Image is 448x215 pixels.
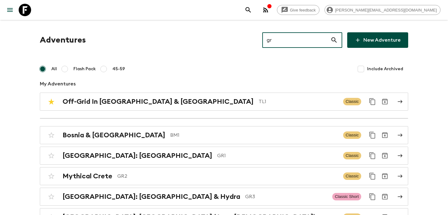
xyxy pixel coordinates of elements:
span: 45-59 [112,66,125,72]
p: GR3 [245,193,327,200]
a: Bosnia & [GEOGRAPHIC_DATA]BM1ClassicDuplicate for 45-59Archive [40,126,408,144]
span: Classic [343,152,361,159]
a: New Adventure [347,32,408,48]
h2: [GEOGRAPHIC_DATA]: [GEOGRAPHIC_DATA] & Hydra [63,193,240,201]
h1: Adventures [40,34,86,46]
span: Classic Short [332,193,361,200]
div: [PERSON_NAME][EMAIL_ADDRESS][DOMAIN_NAME] [324,5,441,15]
button: menu [4,4,16,16]
span: Give feedback [287,8,319,12]
button: Duplicate for 45-59 [366,170,379,182]
p: TL1 [259,98,338,105]
p: GR1 [217,152,338,159]
a: [GEOGRAPHIC_DATA]: [GEOGRAPHIC_DATA]GR1ClassicDuplicate for 45-59Archive [40,147,408,165]
span: Flash Pack [73,66,96,72]
h2: [GEOGRAPHIC_DATA]: [GEOGRAPHIC_DATA] [63,152,212,160]
span: Include Archived [367,66,403,72]
button: Archive [379,190,391,203]
span: [PERSON_NAME][EMAIL_ADDRESS][DOMAIN_NAME] [332,8,440,12]
h2: Off-Grid In [GEOGRAPHIC_DATA] & [GEOGRAPHIC_DATA] [63,98,254,106]
span: Classic [343,131,361,139]
a: Give feedback [277,5,320,15]
input: e.g. AR1, Argentina [262,31,330,49]
span: Classic [343,172,361,180]
button: search adventures [242,4,254,16]
p: GR2 [117,172,338,180]
a: Mythical CreteGR2ClassicDuplicate for 45-59Archive [40,167,408,185]
a: Off-Grid In [GEOGRAPHIC_DATA] & [GEOGRAPHIC_DATA]TL1ClassicDuplicate for 45-59Archive [40,93,408,111]
a: [GEOGRAPHIC_DATA]: [GEOGRAPHIC_DATA] & HydraGR3Classic ShortDuplicate for 45-59Archive [40,188,408,206]
h2: Bosnia & [GEOGRAPHIC_DATA] [63,131,165,139]
p: BM1 [170,131,338,139]
button: Duplicate for 45-59 [366,129,379,141]
button: Archive [379,149,391,162]
h2: Mythical Crete [63,172,112,180]
button: Archive [379,170,391,182]
span: Classic [343,98,361,105]
button: Archive [379,129,391,141]
button: Duplicate for 45-59 [366,149,379,162]
p: My Adventures [40,80,408,88]
button: Duplicate for 45-59 [366,190,379,203]
button: Duplicate for 45-59 [366,95,379,108]
span: All [51,66,57,72]
button: Archive [379,95,391,108]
